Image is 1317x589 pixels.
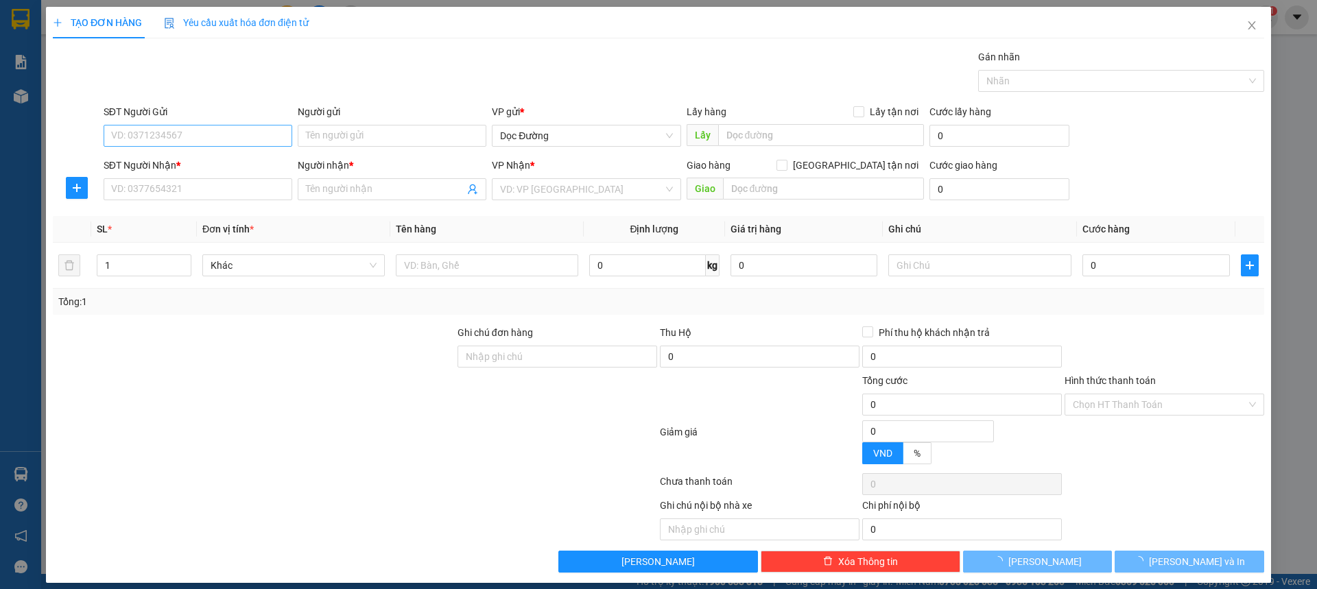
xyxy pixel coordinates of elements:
div: SĐT Người Gửi [104,104,292,119]
span: close [1246,20,1257,31]
label: Cước lấy hàng [929,106,991,117]
div: Người nhận [298,158,486,173]
div: Tổng: 1 [58,294,508,309]
span: plus [53,18,62,27]
span: Giá trị hàng [731,224,781,235]
span: [PERSON_NAME] và In [1149,554,1245,569]
th: Ghi chú [883,216,1077,243]
span: Tên hàng [396,224,436,235]
span: Cước hàng [1082,224,1130,235]
input: Nhập ghi chú [660,518,859,540]
span: Lấy [687,124,718,146]
span: loading [994,556,1009,566]
span: [PERSON_NAME] [1009,554,1082,569]
label: Ghi chú đơn hàng [458,327,533,338]
span: kg [706,254,720,276]
span: Lấy hàng [687,106,726,117]
button: plus [1241,254,1259,276]
label: Cước giao hàng [929,160,997,171]
input: Ghi chú đơn hàng [458,346,657,368]
input: 0 [731,254,878,276]
span: [PERSON_NAME] [622,554,696,569]
span: TẠO ĐƠN HÀNG [53,17,142,28]
span: Phí thu hộ khách nhận trả [873,325,995,340]
span: loading [1134,556,1149,566]
span: Giao [687,178,723,200]
div: VP gửi [493,104,681,119]
span: plus [1242,260,1258,271]
input: Ghi Chú [889,254,1071,276]
button: [PERSON_NAME] [559,551,759,573]
span: Giao hàng [687,160,731,171]
span: Lấy tận nơi [864,104,924,119]
label: Hình thức thanh toán [1065,375,1156,386]
span: Yêu cầu xuất hóa đơn điện tử [164,17,309,28]
div: Chi phí nội bộ [862,498,1062,518]
button: deleteXóa Thông tin [761,551,961,573]
span: Tổng cước [862,375,907,386]
img: icon [164,18,175,29]
div: Chưa thanh toán [658,474,861,498]
span: VP Nhận [493,160,531,171]
span: user-add [468,184,479,195]
span: % [914,448,921,459]
span: Đơn vị tính [202,224,254,235]
input: Cước giao hàng [929,178,1069,200]
div: Ghi chú nội bộ nhà xe [660,498,859,518]
label: Gán nhãn [978,51,1020,62]
input: Dọc đường [718,124,924,146]
span: VND [873,448,892,459]
div: Giảm giá [658,424,861,470]
input: Cước lấy hàng [929,125,1069,147]
button: Close [1233,7,1271,45]
button: [PERSON_NAME] [963,551,1112,573]
span: [GEOGRAPHIC_DATA] tận nơi [787,158,924,173]
span: Xóa Thông tin [838,554,898,569]
span: delete [823,556,833,567]
button: [PERSON_NAME] và In [1115,551,1264,573]
span: plus [67,182,87,193]
div: SĐT Người Nhận [104,158,292,173]
div: Người gửi [298,104,486,119]
input: VD: Bàn, Ghế [396,254,578,276]
button: delete [58,254,80,276]
span: Dọc Đường [501,125,673,146]
span: Thu Hộ [660,327,691,338]
span: SL [97,224,108,235]
span: Khác [211,255,377,276]
button: plus [66,177,88,199]
input: Dọc đường [723,178,924,200]
span: Định lượng [630,224,679,235]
